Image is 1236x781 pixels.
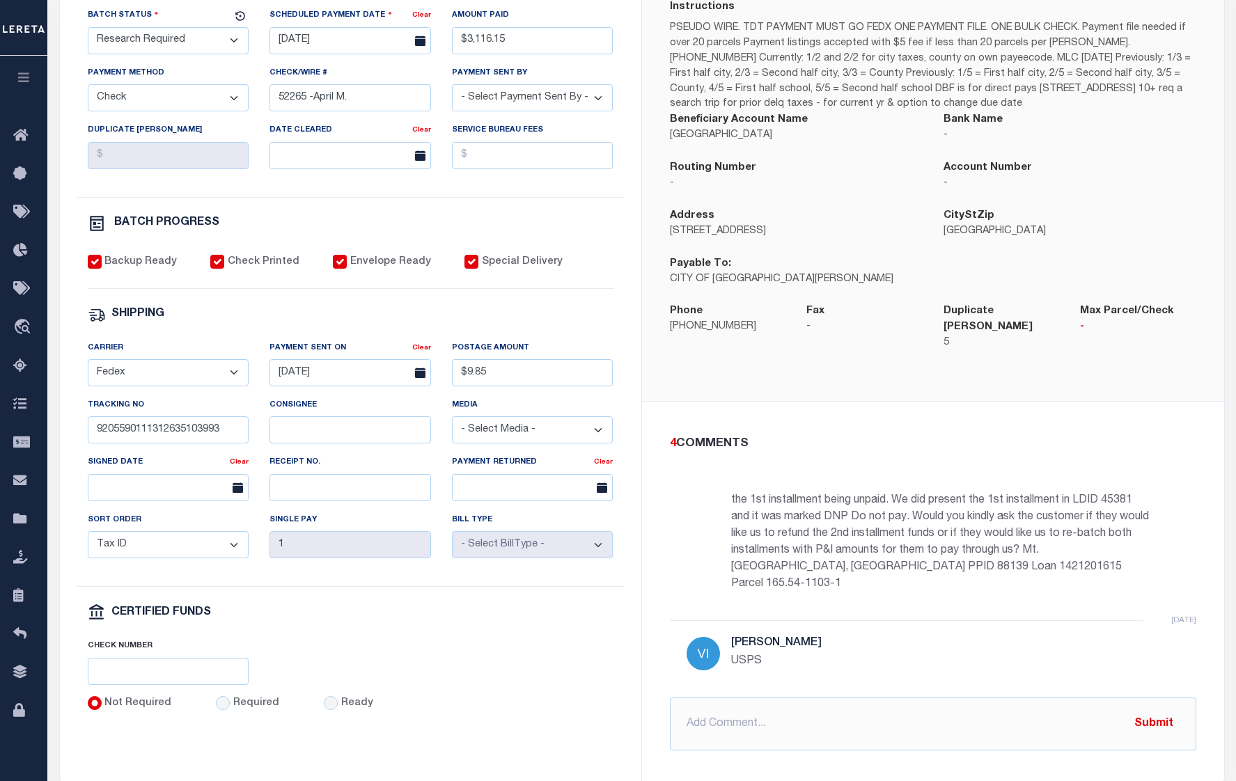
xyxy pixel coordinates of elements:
[944,176,1196,191] p: -
[806,303,824,319] label: Fax
[452,27,613,54] input: $
[452,125,543,136] label: Service Bureau Fees
[1125,709,1182,738] button: Submit
[452,10,509,22] label: Amount Paid
[670,303,703,319] label: Phone
[1080,319,1196,335] p: -
[104,696,171,711] label: Not Required
[944,208,994,224] label: CityStZip
[452,142,613,169] input: $
[670,256,731,272] label: Payable To:
[944,336,1060,351] p: 5
[670,21,1196,112] p: PSEUDO WIRE. TDT PAYMENT MUST GO FEDX ONE PAYMENT FILE. ONE BULK CHECK. Payment file needed if ov...
[269,342,346,354] label: Payment Sent On
[88,640,152,652] label: Check Number
[452,68,527,79] label: Payment Sent By
[944,303,1060,335] label: Duplicate [PERSON_NAME]
[88,125,202,136] label: Duplicate [PERSON_NAME]
[944,224,1196,239] p: [GEOGRAPHIC_DATA]
[88,68,164,79] label: Payment Method
[594,459,613,466] a: Clear
[452,514,492,526] label: Bill Type
[670,697,1196,750] input: Add Comment...
[452,400,478,411] label: Media
[412,127,431,134] a: Clear
[687,637,720,670] img: Villatoro-Benitez, Andres
[13,319,36,337] i: travel_explore
[670,160,756,176] label: Routing Number
[88,342,123,354] label: Carrier
[114,217,219,228] h6: BATCH PROGRESS
[104,255,177,270] label: Backup Ready
[452,342,529,354] label: Postage Amount
[944,160,1032,176] label: Account Number
[88,8,159,22] label: Batch Status
[269,125,332,136] label: Date Cleared
[670,176,923,191] p: -
[88,400,144,411] label: Tracking No
[111,607,211,619] h6: CERTIFIED FUNDS
[944,112,1003,128] label: Bank Name
[269,400,317,411] label: Consignee
[228,255,299,270] label: Check Printed
[1080,303,1174,319] label: Max Parcel/Check
[233,696,279,711] label: Required
[670,319,786,335] p: [PHONE_NUMBER]
[670,112,808,128] label: Beneficiary Account Name
[230,459,249,466] a: Clear
[269,514,317,526] label: Single Pay
[412,345,431,352] a: Clear
[412,12,431,19] a: Clear
[269,8,392,22] label: Scheduled Payment Date
[269,457,320,468] label: Receipt No.
[670,224,923,239] p: [STREET_ADDRESS]
[350,255,431,270] label: Envelope Ready
[670,435,1191,453] div: COMMENTS
[731,653,1149,670] p: USPS
[670,438,676,450] span: 4
[111,308,164,320] h6: SHIPPING
[670,128,923,143] p: [GEOGRAPHIC_DATA]
[88,457,143,468] label: Signed Date
[731,637,1149,650] h5: [PERSON_NAME]
[806,319,923,335] p: -
[1171,614,1196,626] p: [DATE]
[452,359,613,386] input: $
[341,696,373,711] label: Ready
[944,128,1196,143] p: -
[88,142,249,169] input: $
[88,514,141,526] label: Sort Order
[269,68,327,79] label: Check/Wire #
[731,459,1149,592] p: [DATE] - EAMIL TO CUSTOMER SERVICE: Hello customer service, The payment in PPID 88139 for the 2nd...
[452,457,537,468] label: Payment Returned
[670,208,714,224] label: Address
[670,272,923,287] p: CITY OF [GEOGRAPHIC_DATA][PERSON_NAME]
[482,255,563,270] label: Special Delivery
